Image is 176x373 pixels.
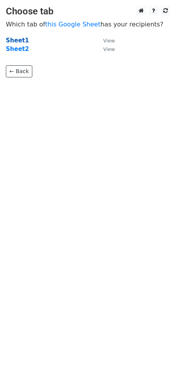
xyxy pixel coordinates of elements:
[103,46,115,52] small: View
[137,336,176,373] iframe: Chat Widget
[6,20,170,28] p: Which tab of has your recipients?
[95,37,115,44] a: View
[6,37,29,44] a: Sheet1
[95,46,115,53] a: View
[45,21,100,28] a: this Google Sheet
[103,38,115,44] small: View
[6,6,170,17] h3: Choose tab
[6,65,32,77] a: ← Back
[6,46,29,53] a: Sheet2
